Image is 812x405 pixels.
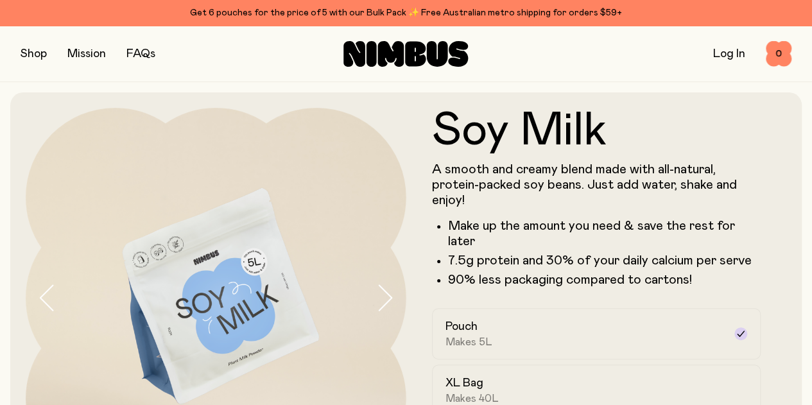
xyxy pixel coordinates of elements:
[21,5,791,21] div: Get 6 pouches for the price of 5 with our Bulk Pack ✨ Free Australian metro shipping for orders $59+
[432,162,761,208] p: A smooth and creamy blend made with all-natural, protein-packed soy beans. Just add water, shake ...
[126,48,155,60] a: FAQs
[445,336,492,349] span: Makes 5L
[445,319,478,334] h2: Pouch
[448,272,761,288] p: 90% less packaging compared to cartons!
[766,41,791,67] button: 0
[445,375,483,391] h2: XL Bag
[67,48,106,60] a: Mission
[432,108,761,154] h1: Soy Milk
[448,253,761,268] li: 7.5g protein and 30% of your daily calcium per serve
[713,48,745,60] a: Log In
[445,392,499,405] span: Makes 40L
[448,218,761,249] li: Make up the amount you need & save the rest for later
